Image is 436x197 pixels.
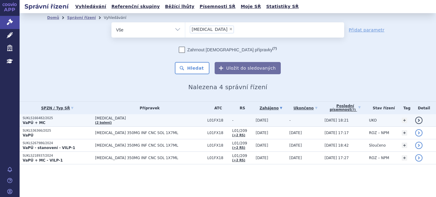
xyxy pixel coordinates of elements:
span: L01FX18 [207,143,229,148]
p: SUKLS267986/2024 [23,141,92,145]
th: Stav řízení [366,102,399,114]
th: Tag [399,102,412,114]
strong: VaPÚ + MC [23,121,45,125]
span: × [229,27,233,31]
abbr: (?) [351,108,356,112]
a: SPZN / Typ SŘ [23,104,92,112]
span: ROZ – NPM [369,131,389,135]
button: Uložit do sledovaných [215,62,281,74]
span: [DATE] [256,156,268,160]
span: [DATE] [256,118,268,122]
span: - [232,118,253,122]
label: Zahrnout [DEMOGRAPHIC_DATA] přípravky [179,47,277,53]
span: L01/209 [232,141,253,145]
a: detail [415,129,423,137]
a: + [402,130,407,136]
li: Vyhledávání [104,13,134,22]
a: Zahájeno [256,104,286,112]
span: [DATE] 17:17 [325,131,349,135]
a: + [402,143,407,148]
abbr: (?) [272,46,277,50]
button: Hledat [175,62,209,74]
span: - [289,118,291,122]
span: L01FX18 [207,156,229,160]
span: [MEDICAL_DATA] 350MG INF CNC SOL 1X7ML [95,143,204,148]
span: [DATE] [289,131,302,135]
a: Poslednípísemnost(?) [325,102,366,114]
a: detail [415,142,423,149]
span: Nalezena 4 správní řízení [188,83,267,91]
a: (+2 RS) [232,159,245,162]
strong: VaPÚ + MC - VILP-1 [23,158,63,162]
span: UKO [369,118,377,122]
strong: VaPÚ - stanovení - VILP-1 [23,146,75,150]
a: Moje SŘ [239,2,263,11]
span: L01/209 [232,154,253,158]
a: Vyhledávání [73,2,108,11]
span: [MEDICAL_DATA] 350MG INF CNC SOL 1X7ML [95,156,204,160]
a: Správní řízení [67,16,96,20]
a: Domů [47,16,59,20]
a: (2 balení) [95,121,112,124]
span: Sloučeno [369,143,386,148]
span: [DATE] 18:21 [325,118,349,122]
span: [MEDICAL_DATA] 350MG INF CNC SOL 1X7ML [95,131,204,135]
a: + [402,155,407,161]
a: (+2 RS) [232,146,245,149]
strong: VaPÚ [23,133,33,137]
a: Běžící lhůty [163,2,196,11]
span: [MEDICAL_DATA] [192,27,227,31]
th: ATC [204,102,229,114]
h2: Správní řízení [20,2,73,11]
span: [DATE] 18:42 [325,143,349,148]
span: [MEDICAL_DATA] [95,116,204,120]
input: [MEDICAL_DATA] [236,25,239,33]
span: [DATE] [289,143,302,148]
p: SUKLS36366/2025 [23,129,92,133]
span: [DATE] [289,156,302,160]
span: ROZ – NPM [369,156,389,160]
span: L01FX18 [207,131,229,135]
a: + [402,118,407,123]
a: detail [415,117,423,124]
th: Přípravek [92,102,204,114]
p: SUKLS218937/2024 [23,154,92,158]
th: RS [229,102,253,114]
a: (+2 RS) [232,133,245,137]
a: detail [415,154,423,162]
a: Přidat parametr [349,27,385,33]
a: Písemnosti SŘ [198,2,237,11]
a: Ukončeno [289,104,321,112]
p: SUKLS166482/2025 [23,116,92,120]
span: L01FX18 [207,118,229,122]
span: [DATE] [256,143,268,148]
th: Detail [412,102,436,114]
span: [DATE] 17:27 [325,156,349,160]
span: [DATE] [256,131,268,135]
a: Referenční skupiny [110,2,162,11]
a: Statistiky SŘ [264,2,300,11]
span: L01/209 [232,129,253,133]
